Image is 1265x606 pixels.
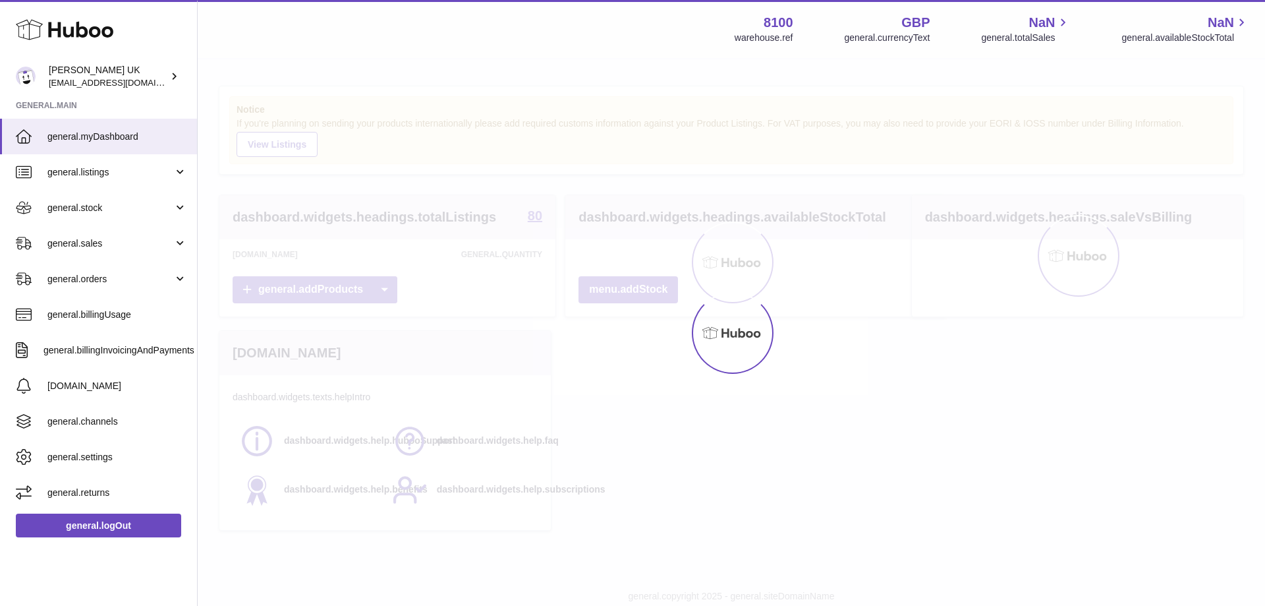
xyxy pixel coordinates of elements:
a: NaN general.availableStockTotal [1122,14,1249,44]
span: [DOMAIN_NAME] [47,380,187,392]
span: NaN [1029,14,1055,32]
span: [EMAIL_ADDRESS][DOMAIN_NAME] [49,77,194,88]
span: general.stock [47,202,173,214]
span: NaN [1208,14,1234,32]
div: warehouse.ref [735,32,793,44]
span: general.listings [47,166,173,179]
span: general.billingUsage [47,309,187,321]
span: general.billingInvoicingAndPayments [43,344,194,357]
span: general.orders [47,273,173,286]
strong: GBP [901,14,930,32]
div: general.currencyText [845,32,930,44]
div: [PERSON_NAME] UK [49,64,167,89]
a: NaN general.totalSales [981,14,1070,44]
span: general.myDashboard [47,131,187,143]
img: emotion88hk@gmail.com [16,67,36,86]
span: general.channels [47,415,187,428]
a: general.logOut [16,514,181,537]
span: general.totalSales [981,32,1070,44]
span: general.settings [47,451,187,464]
strong: 8100 [764,14,793,32]
span: general.returns [47,487,187,499]
span: general.availableStockTotal [1122,32,1249,44]
span: general.sales [47,237,173,250]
